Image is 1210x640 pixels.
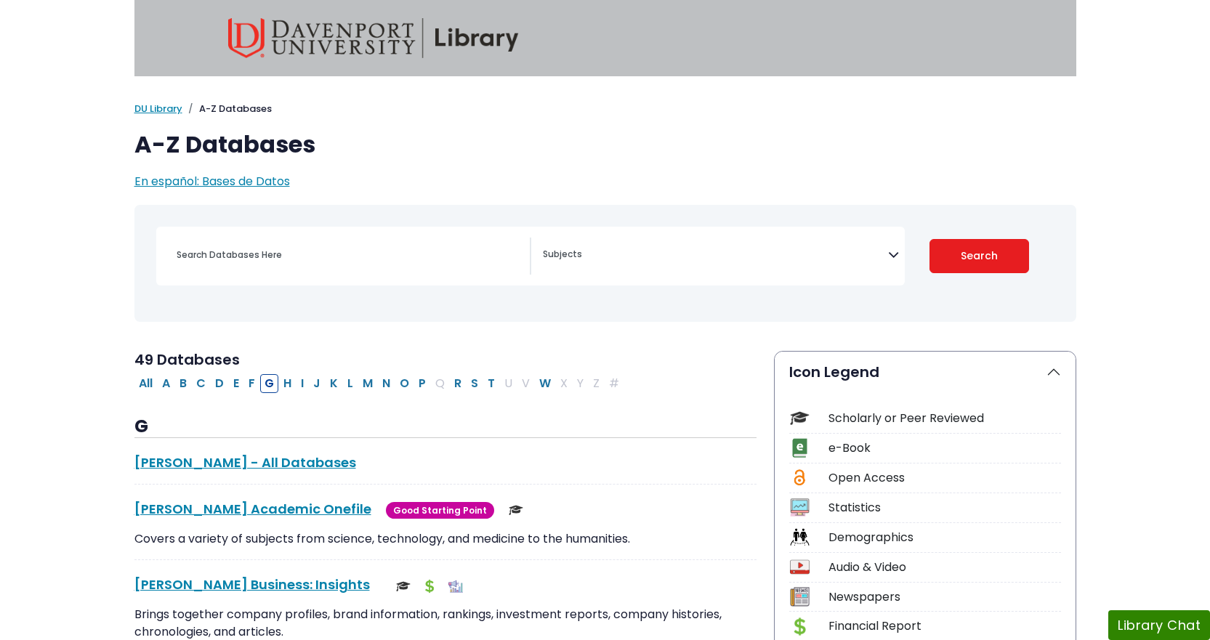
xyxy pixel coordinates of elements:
[509,503,523,517] img: Scholarly or Peer Reviewed
[211,374,228,393] button: Filter Results D
[535,374,555,393] button: Filter Results W
[395,374,414,393] button: Filter Results O
[790,498,810,517] img: Icon Statistics
[828,469,1061,487] div: Open Access
[790,438,810,458] img: Icon e-Book
[467,374,483,393] button: Filter Results S
[828,499,1061,517] div: Statistics
[297,374,308,393] button: Filter Results I
[134,102,182,116] a: DU Library
[326,374,342,393] button: Filter Results K
[358,374,377,393] button: Filter Results M
[134,453,356,471] a: [PERSON_NAME] - All Databases
[134,575,370,594] a: [PERSON_NAME] Business: Insights
[422,579,437,594] img: Financial Report
[228,18,519,58] img: Davenport University Library
[828,529,1061,546] div: Demographics
[929,239,1029,273] button: Submit for Search Results
[279,374,296,393] button: Filter Results H
[775,352,1076,392] button: Icon Legend
[378,374,395,393] button: Filter Results N
[543,250,888,262] textarea: Search
[168,244,530,265] input: Search database by title or keyword
[828,588,1061,606] div: Newspapers
[134,416,757,438] h3: G
[1108,610,1210,640] button: Library Chat
[244,374,259,393] button: Filter Results F
[828,559,1061,576] div: Audio & Video
[414,374,430,393] button: Filter Results P
[790,587,810,607] img: Icon Newspapers
[343,374,358,393] button: Filter Results L
[134,205,1076,322] nav: Search filters
[134,374,625,391] div: Alpha-list to filter by first letter of database name
[790,408,810,428] img: Icon Scholarly or Peer Reviewed
[448,579,463,594] img: Industry Report
[386,502,494,519] span: Good Starting Point
[134,102,1076,116] nav: breadcrumb
[483,374,499,393] button: Filter Results T
[790,557,810,577] img: Icon Audio & Video
[790,617,810,636] img: Icon Financial Report
[828,440,1061,457] div: e-Book
[260,374,278,393] button: Filter Results G
[134,349,240,370] span: 49 Databases
[134,500,371,518] a: [PERSON_NAME] Academic Onefile
[450,374,466,393] button: Filter Results R
[828,617,1061,635] div: Financial Report
[791,468,809,487] img: Icon Open Access
[229,374,243,393] button: Filter Results E
[828,410,1061,427] div: Scholarly or Peer Reviewed
[192,374,210,393] button: Filter Results C
[134,131,1076,158] h1: A-Z Databases
[182,102,272,116] li: A-Z Databases
[175,374,191,393] button: Filter Results B
[790,527,810,547] img: Icon Demographics
[158,374,174,393] button: Filter Results A
[396,579,411,594] img: Scholarly or Peer Reviewed
[134,530,757,548] p: Covers a variety of subjects from science, technology, and medicine to the humanities.
[309,374,325,393] button: Filter Results J
[134,173,290,190] a: En español: Bases de Datos
[134,374,157,393] button: All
